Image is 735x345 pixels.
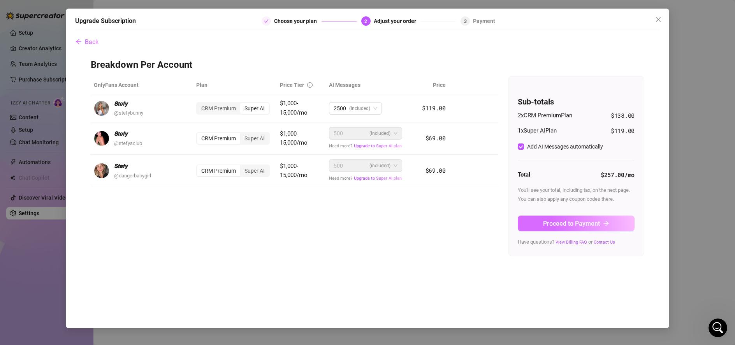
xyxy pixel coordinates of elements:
span: Close [652,16,665,23]
div: Hi STEFY, [12,36,121,44]
strong: 𝙎𝙩𝙚𝙛𝙮 [114,100,128,107]
span: $69.00 [426,134,446,142]
span: 2500 [334,103,346,114]
div: segmented control [196,165,270,177]
h4: Sub-totals [518,96,635,107]
div: [PERSON_NAME] • 46m ago [12,224,78,229]
div: Super AI [240,165,269,176]
div: segmented control [196,102,270,115]
div: CRM Premium [197,133,240,144]
span: $1,000-15,000/mo [280,163,308,179]
span: $69.00 [426,166,446,174]
iframe: Intercom live chat [709,318,727,337]
button: go back [5,3,20,18]
img: :slightly_frowning_face: [12,59,30,76]
div: Hi STEFY,Your order didn’t go through:slightly_frowning_face:Unfortunately, your order has been d... [6,31,128,223]
span: 3 [464,19,467,24]
span: 2 [364,19,367,24]
th: Price [408,76,449,94]
span: Upgrade to Super AI plan [354,176,402,181]
a: Contact Us [594,240,615,245]
strong: 𝙎𝙩𝙚𝙛𝙮 [114,130,128,137]
span: 500 [334,127,343,139]
span: (included) [369,127,390,139]
span: @ dangerbabygirl [114,173,151,179]
button: Back [75,34,99,50]
div: Adjust your order [374,16,421,26]
div: Unfortunately, your order has been declined by our payment processor, PayPro Global. [12,80,121,103]
div: CRM Premium [197,165,240,176]
span: 500 [334,160,343,172]
div: Your order didn’t go through [12,48,121,55]
span: Back [85,38,98,46]
textarea: Message… [7,239,149,252]
h5: Upgrade Subscription [75,16,136,26]
div: Choose your plan [274,16,322,26]
div: Close [137,3,151,17]
button: Upgrade to Super AI plan [353,143,402,149]
span: info-circle [307,82,313,88]
th: Plan [193,76,277,94]
div: If you need any further assistance, just drop us a message here, and we'll be happy to help you o... [12,187,121,218]
span: arrow-right [603,220,609,226]
div: Super AI [240,133,269,144]
div: Payment [473,16,495,26]
span: Need more? [329,143,402,149]
div: Please to resolve this. [12,107,121,130]
img: avatar.jpg [94,131,109,146]
img: avatar.jpg [94,101,109,116]
span: @ stefybunny [114,110,143,116]
strong: $257.00 /mo [601,171,635,179]
strong: 𝙎𝙩𝙚𝙛𝙮 [114,163,128,170]
button: Emoji picker [12,255,18,262]
span: $119.00 [422,104,446,112]
span: arrow-left [76,39,82,45]
span: Need more? [329,176,402,181]
span: Price Tier [280,82,304,88]
span: check [264,19,269,23]
button: Upload attachment [37,255,43,262]
span: (included) [369,160,390,172]
div: CRM Premium [197,103,240,114]
div: You can also try again with a different payment method. [12,161,121,184]
button: Home [122,3,137,18]
button: Upgrade to Super AI plan [353,175,402,181]
span: Upgrade to Super AI plan [354,143,402,149]
strong: Total [518,171,530,178]
span: Proceed to Payment [543,220,600,227]
img: Profile image for Ella [22,4,35,17]
span: $119.00 [611,126,635,136]
button: Send a message… [134,252,146,265]
span: You'll see your total, including tax, on the next page. You can also apply any coupon codes there. [518,187,630,202]
img: avatar.jpg [94,163,109,178]
a: contact PayPro Global [30,115,90,121]
a: View Billing FAQ [556,240,587,245]
div: Super AI [240,103,269,114]
p: Active [DATE] [38,10,72,18]
div: segmented control [196,132,270,145]
span: Have questions? or [518,239,615,245]
th: AI Messages [326,76,408,94]
div: To speed things up, please give them your Order ID: 37633296 [12,134,121,157]
button: Close [652,13,665,26]
span: $1,000-15,000/mo [280,100,308,116]
span: close [655,16,661,23]
h3: Breakdown Per Account [91,59,644,71]
span: $138.00 [611,111,635,120]
button: Gif picker [25,255,31,262]
span: 2 x CRM Premium Plan [518,111,572,120]
div: Ella says… [6,31,149,240]
span: 1 x Super AI Plan [518,126,557,136]
button: Proceed to Paymentarrow-right [518,216,635,231]
h1: [PERSON_NAME] [38,4,88,10]
span: (included) [349,103,370,114]
span: $1,000-15,000/mo [280,130,308,147]
div: Add AI Messages automatically [527,142,603,151]
span: @ stefysclub [114,140,142,146]
th: OnlyFans Account [91,76,193,94]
